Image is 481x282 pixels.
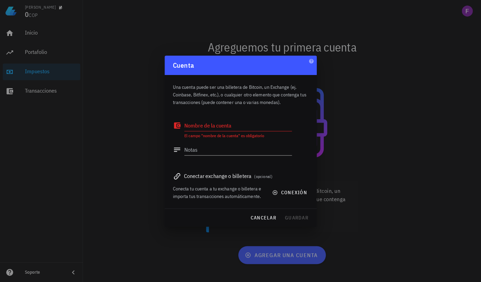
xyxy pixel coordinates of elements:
div: Conecta tu cuenta a tu exchange o billetera e importa tus transacciones automáticamente. [173,185,264,200]
span: cancelar [250,215,276,221]
span: (opcional) [254,174,272,179]
div: El campo "nombre de la cuenta" es obligatorio [184,134,292,138]
button: cancelar [247,211,279,224]
div: Una cuenta puede ser una billetera de Bitcoin, un Exchange (ej. Coinbase, Bitfinex, etc.), o cual... [173,75,308,110]
button: conexión [268,186,312,199]
div: Conectar exchange o billetera [173,171,308,181]
div: Cuenta [165,56,317,75]
span: conexión [274,189,307,196]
